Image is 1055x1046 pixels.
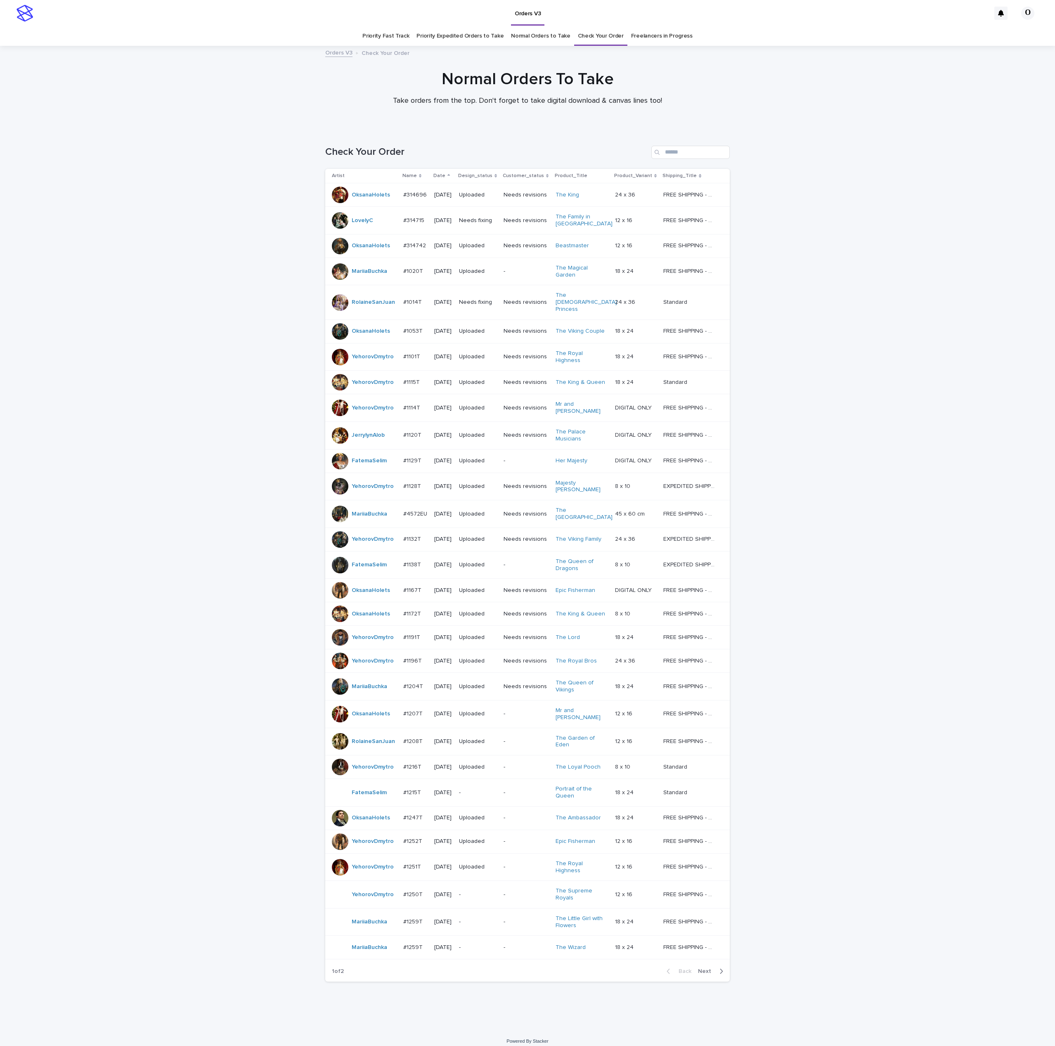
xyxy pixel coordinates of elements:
[325,234,730,258] tr: OksanaHolets #314742#314742 [DATE]UploadedNeeds revisionsBeastmaster 12 x 1612 x 16 FREE SHIPPING...
[695,968,730,975] button: Next
[504,738,549,745] p: -
[352,379,394,386] a: YehorovDmytro
[434,634,452,641] p: [DATE]
[663,403,717,412] p: FREE SHIPPING - preview in 1-2 business days, after your approval delivery will take 5-10 b.d.
[556,457,587,464] a: Her Majesty
[459,483,497,490] p: Uploaded
[663,890,717,898] p: FREE SHIPPING - preview in 1-2 business days, after your approval delivery will take 5-10 b.d.
[434,432,452,439] p: [DATE]
[504,561,549,568] p: -
[504,483,549,490] p: Needs revisions
[504,457,549,464] p: -
[663,942,717,951] p: FREE SHIPPING - preview in 1-2 business days, after your approval delivery will take 5-10 b.d.
[1021,7,1034,20] div: О
[556,242,589,249] a: Beastmaster
[459,353,497,360] p: Uploaded
[615,890,634,898] p: 12 x 16
[663,215,717,224] p: FREE SHIPPING - preview in 1-2 business days, after your approval delivery will take 5-10 b.d.
[459,764,497,771] p: Uploaded
[504,192,549,199] p: Needs revisions
[403,560,423,568] p: #1138T
[403,682,425,690] p: #1204T
[660,968,695,975] button: Back
[325,806,730,830] tr: OksanaHolets #1247T#1247T [DATE]Uploaded-The Ambassador 18 x 2418 x 24 FREE SHIPPING - preview in...
[362,48,409,57] p: Check Your Order
[663,656,717,665] p: FREE SHIPPING - preview in 1-2 business days, after your approval delivery will take 5-10 b.d.
[403,813,424,821] p: #1247T
[556,860,607,874] a: The Royal Highness
[352,918,387,925] a: MariiaBuchka
[615,377,635,386] p: 18 x 24
[459,710,497,717] p: Uploaded
[459,587,497,594] p: Uploaded
[615,682,635,690] p: 18 x 24
[556,887,607,902] a: The Supreme Royals
[352,710,390,717] a: OksanaHolets
[434,405,452,412] p: [DATE]
[504,217,549,224] p: Needs revisions
[459,299,497,306] p: Needs fixing
[403,481,423,490] p: #1128T
[556,786,607,800] a: Portrait of the Queen
[403,266,425,275] p: #1020T
[434,192,452,199] p: [DATE]
[352,457,387,464] a: FatemaSelim
[556,428,607,443] a: The Palace Musicians
[504,838,549,845] p: -
[434,353,452,360] p: [DATE]
[325,779,730,807] tr: FatemaSelim #1215T#1215T [DATE]--Portrait of the Queen 18 x 2418 x 24 StandardStandard
[578,26,624,46] a: Check Your Order
[615,788,635,796] p: 18 x 24
[352,764,394,771] a: YehorovDmytro
[556,558,607,572] a: The Queen of Dragons
[434,379,452,386] p: [DATE]
[403,509,429,518] p: #4572EU
[615,656,637,665] p: 24 x 36
[403,862,423,871] p: #1251T
[434,789,452,796] p: [DATE]
[325,183,730,207] tr: OksanaHolets #314696#314696 [DATE]UploadedNeeds revisionsThe King 24 x 3624 x 36 FREE SHIPPING - ...
[459,611,497,618] p: Uploaded
[663,813,717,821] p: FREE SHIPPING - preview in 1-2 business days, after your approval delivery will take 5-10 b.d.
[615,534,637,543] p: 24 x 36
[352,405,394,412] a: YehorovDmytro
[434,814,452,821] p: [DATE]
[459,242,497,249] p: Uploaded
[504,242,549,249] p: Needs revisions
[459,511,497,518] p: Uploaded
[615,632,635,641] p: 18 x 24
[556,915,607,929] a: The Little Girl with Flowers
[459,789,497,796] p: -
[504,536,549,543] p: Needs revisions
[416,26,504,46] a: Priority Expedited Orders to Take
[325,47,352,57] a: Orders V3
[352,432,385,439] a: JerrylynAlob
[459,944,497,951] p: -
[663,241,717,249] p: FREE SHIPPING - preview in 1-2 business days, after your approval delivery will take 5-10 b.d.
[434,764,452,771] p: [DATE]
[504,710,549,717] p: -
[352,328,390,335] a: OksanaHolets
[325,69,730,89] h1: Normal Orders To Take
[325,908,730,936] tr: MariiaBuchka #1259T#1259T [DATE]--The Little Girl with Flowers 18 x 2418 x 24 FREE SHIPPING - pre...
[459,405,497,412] p: Uploaded
[434,587,452,594] p: [DATE]
[434,864,452,871] p: [DATE]
[614,171,652,180] p: Product_Variant
[504,511,549,518] p: Needs revisions
[556,838,595,845] a: Epic Fisherman
[674,968,691,974] span: Back
[556,587,595,594] a: Epic Fisherman
[434,328,452,335] p: [DATE]
[459,918,497,925] p: -
[403,585,423,594] p: #1167T
[615,709,634,717] p: 12 x 16
[325,421,730,449] tr: JerrylynAlob #1120T#1120T [DATE]UploadedNeeds revisionsThe Palace Musicians DIGITAL ONLYDIGITAL O...
[352,683,387,690] a: MariiaBuchka
[434,891,452,898] p: [DATE]
[615,190,637,199] p: 24 x 36
[434,299,452,306] p: [DATE]
[434,483,452,490] p: [DATE]
[403,736,424,745] p: #1208T
[556,292,617,312] a: The [DEMOGRAPHIC_DATA] Princess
